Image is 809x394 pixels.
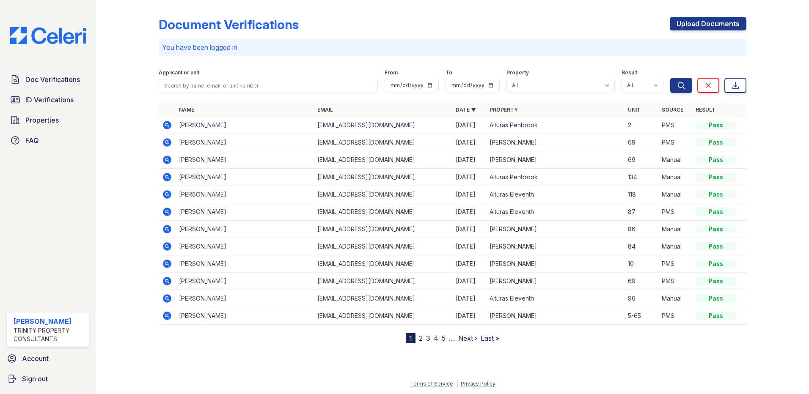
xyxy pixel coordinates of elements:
[176,255,314,273] td: [PERSON_NAME]
[452,186,486,203] td: [DATE]
[658,203,692,221] td: PMS
[159,17,299,32] div: Document Verifications
[696,121,736,129] div: Pass
[452,134,486,151] td: [DATE]
[696,107,715,113] a: Result
[486,221,625,238] td: [PERSON_NAME]
[25,74,80,85] span: Doc Verifications
[317,107,333,113] a: Email
[25,95,74,105] span: ID Verifications
[314,221,452,238] td: [EMAIL_ADDRESS][DOMAIN_NAME]
[658,255,692,273] td: PMS
[486,203,625,221] td: Alturas Eleventh
[176,273,314,290] td: [PERSON_NAME]
[506,69,529,76] label: Property
[625,273,658,290] td: 69
[434,334,438,342] a: 4
[176,290,314,307] td: [PERSON_NAME]
[456,380,458,387] div: |
[696,242,736,251] div: Pass
[452,203,486,221] td: [DATE]
[773,360,801,386] iframe: chat widget
[696,156,736,164] div: Pass
[628,107,641,113] a: Unit
[486,134,625,151] td: [PERSON_NAME]
[452,221,486,238] td: [DATE]
[658,117,692,134] td: PMS
[7,132,89,149] a: FAQ
[176,117,314,134] td: [PERSON_NAME]
[490,107,518,113] a: Property
[658,134,692,151] td: PMS
[176,169,314,186] td: [PERSON_NAME]
[658,169,692,186] td: Manual
[658,307,692,325] td: PMS
[446,69,452,76] label: To
[622,69,637,76] label: Result
[176,134,314,151] td: [PERSON_NAME]
[670,17,746,30] a: Upload Documents
[456,107,476,113] a: Date ▼
[696,277,736,285] div: Pass
[625,307,658,325] td: 5-65
[625,290,658,307] td: 96
[658,221,692,238] td: Manual
[7,112,89,129] a: Properties
[406,333,416,343] div: 1
[696,225,736,233] div: Pass
[14,316,86,326] div: [PERSON_NAME]
[625,134,658,151] td: 69
[176,307,314,325] td: [PERSON_NAME]
[159,78,378,93] input: Search by name, email, or unit number
[314,151,452,169] td: [EMAIL_ADDRESS][DOMAIN_NAME]
[696,190,736,199] div: Pass
[176,238,314,255] td: [PERSON_NAME]
[179,107,194,113] a: Name
[625,169,658,186] td: 134
[314,273,452,290] td: [EMAIL_ADDRESS][DOMAIN_NAME]
[176,186,314,203] td: [PERSON_NAME]
[410,380,453,387] a: Terms of Service
[458,334,477,342] a: Next ›
[314,186,452,203] td: [EMAIL_ADDRESS][DOMAIN_NAME]
[25,115,59,125] span: Properties
[22,353,49,364] span: Account
[449,333,455,343] span: …
[696,260,736,268] div: Pass
[159,69,199,76] label: Applicant or unit
[7,71,89,88] a: Doc Verifications
[7,91,89,108] a: ID Verifications
[696,294,736,303] div: Pass
[176,203,314,221] td: [PERSON_NAME]
[314,290,452,307] td: [EMAIL_ADDRESS][DOMAIN_NAME]
[625,186,658,203] td: 118
[696,173,736,181] div: Pass
[452,273,486,290] td: [DATE]
[426,334,430,342] a: 3
[658,238,692,255] td: Manual
[696,312,736,320] div: Pass
[314,203,452,221] td: [EMAIL_ADDRESS][DOMAIN_NAME]
[662,107,683,113] a: Source
[385,69,398,76] label: From
[486,151,625,169] td: [PERSON_NAME]
[625,221,658,238] td: 86
[314,238,452,255] td: [EMAIL_ADDRESS][DOMAIN_NAME]
[452,238,486,255] td: [DATE]
[658,290,692,307] td: Manual
[486,186,625,203] td: Alturas Eleventh
[696,208,736,216] div: Pass
[3,27,93,44] img: CE_Logo_Blue-a8612792a0a2168367f1c8372b55b34899dd931a85d93a1a3d3e32e68fde9ad4.png
[625,117,658,134] td: 2
[625,203,658,221] td: 87
[22,374,48,384] span: Sign out
[452,290,486,307] td: [DATE]
[314,307,452,325] td: [EMAIL_ADDRESS][DOMAIN_NAME]
[25,135,39,145] span: FAQ
[452,117,486,134] td: [DATE]
[452,151,486,169] td: [DATE]
[176,151,314,169] td: [PERSON_NAME]
[625,255,658,273] td: 10
[314,117,452,134] td: [EMAIL_ADDRESS][DOMAIN_NAME]
[486,255,625,273] td: [PERSON_NAME]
